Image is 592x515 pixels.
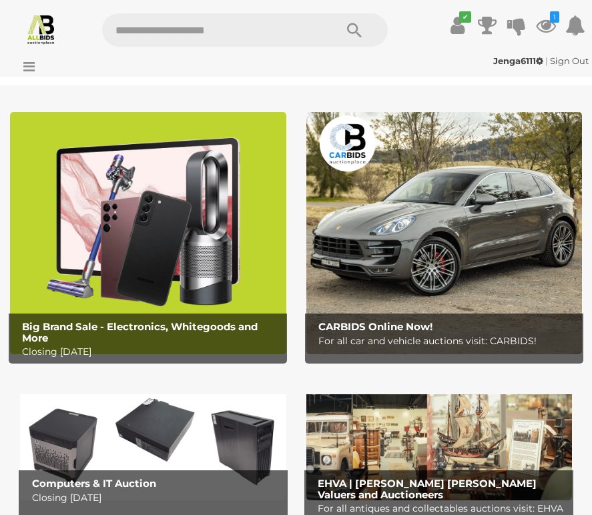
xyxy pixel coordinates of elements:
[448,13,468,37] a: ✔
[318,477,537,501] b: EHVA | [PERSON_NAME] [PERSON_NAME] Valuers and Auctioneers
[318,320,432,333] b: CARBIDS Online Now!
[545,55,548,66] span: |
[306,112,583,354] a: CARBIDS Online Now! CARBIDS Online Now! For all car and vehicle auctions visit: CARBIDS!
[493,55,545,66] a: Jenga6111
[321,13,388,47] button: Search
[22,344,280,360] p: Closing [DATE]
[20,381,286,500] a: Computers & IT Auction Computers & IT Auction Closing [DATE]
[306,381,573,501] a: EHVA | Evans Hastings Valuers and Auctioneers EHVA | [PERSON_NAME] [PERSON_NAME] Valuers and Auct...
[22,320,258,344] b: Big Brand Sale - Electronics, Whitegoods and More
[459,11,471,23] i: ✔
[32,477,156,490] b: Computers & IT Auction
[550,55,589,66] a: Sign Out
[306,112,583,354] img: CARBIDS Online Now!
[493,55,543,66] strong: Jenga6111
[318,333,577,350] p: For all car and vehicle auctions visit: CARBIDS!
[550,11,559,23] i: 1
[10,112,286,354] a: Big Brand Sale - Electronics, Whitegoods and More Big Brand Sale - Electronics, Whitegoods and Mo...
[20,381,286,500] img: Computers & IT Auction
[306,381,573,501] img: EHVA | Evans Hastings Valuers and Auctioneers
[25,13,57,45] img: Allbids.com.au
[10,112,286,354] img: Big Brand Sale - Electronics, Whitegoods and More
[536,13,556,37] a: 1
[32,490,281,506] p: Closing [DATE]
